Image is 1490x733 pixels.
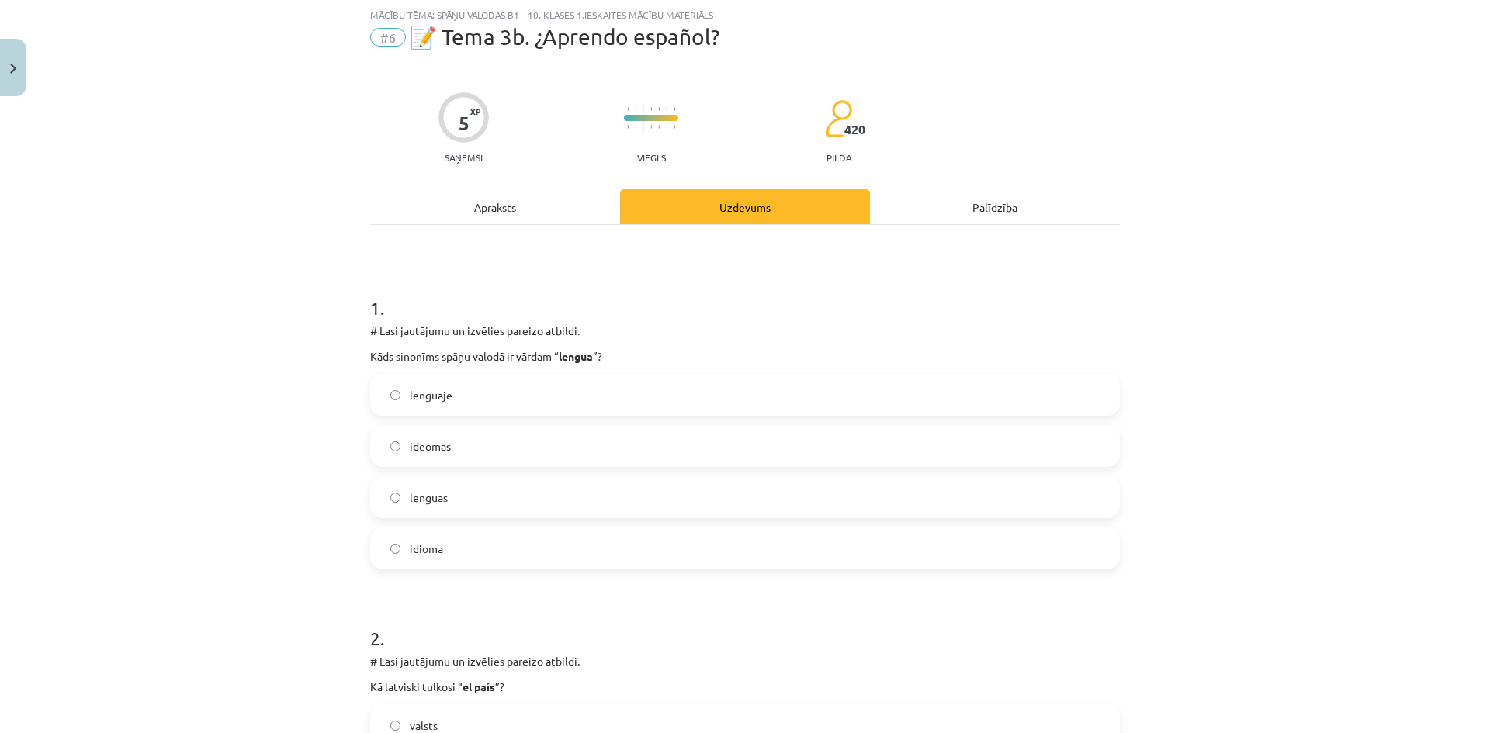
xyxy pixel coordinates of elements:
[10,64,16,74] img: icon-close-lesson-0947bae3869378f0d4975bcd49f059093ad1ed9edebbc8119c70593378902aed.svg
[370,600,1120,648] h1: 2 .
[470,107,480,116] span: XP
[658,125,660,129] img: icon-short-line-57e1e144782c952c97e751825c79c345078a6d821885a25fce030b3d8c18986b.svg
[410,438,451,455] span: ideomas
[459,112,470,134] div: 5
[370,189,620,224] div: Apraksts
[370,679,1120,695] p: Kā latviski tulkosi “ ”?
[658,107,660,111] img: icon-short-line-57e1e144782c952c97e751825c79c345078a6d821885a25fce030b3d8c18986b.svg
[650,107,652,111] img: icon-short-line-57e1e144782c952c97e751825c79c345078a6d821885a25fce030b3d8c18986b.svg
[390,544,400,554] input: idioma
[674,125,675,129] img: icon-short-line-57e1e144782c952c97e751825c79c345078a6d821885a25fce030b3d8c18986b.svg
[370,270,1120,318] h1: 1 .
[390,441,400,451] input: ideomas
[410,387,452,403] span: lenguaje
[370,348,1120,365] p: Kāds sinonīms spāņu valodā ir vārdam “ ”?
[410,489,448,506] span: lenguas
[650,125,652,129] img: icon-short-line-57e1e144782c952c97e751825c79c345078a6d821885a25fce030b3d8c18986b.svg
[643,103,644,133] img: icon-long-line-d9ea69661e0d244f92f715978eff75569469978d946b2353a9bb055b3ed8787d.svg
[370,653,1120,669] p: # Lasi jautājumu un izvēlies pareizo atbildi.
[463,679,495,693] strong: el país
[370,28,406,47] span: #6
[370,9,1120,20] div: Mācību tēma: Spāņu valodas b1 - 10. klases 1.ieskaites mācību materiāls
[674,107,675,111] img: icon-short-line-57e1e144782c952c97e751825c79c345078a6d821885a25fce030b3d8c18986b.svg
[627,125,629,129] img: icon-short-line-57e1e144782c952c97e751825c79c345078a6d821885a25fce030b3d8c18986b.svg
[870,189,1120,224] div: Palīdzība
[635,125,636,129] img: icon-short-line-57e1e144782c952c97e751825c79c345078a6d821885a25fce030b3d8c18986b.svg
[390,390,400,400] input: lenguaje
[826,152,851,163] p: pilda
[666,125,667,129] img: icon-short-line-57e1e144782c952c97e751825c79c345078a6d821885a25fce030b3d8c18986b.svg
[620,189,870,224] div: Uzdevums
[635,107,636,111] img: icon-short-line-57e1e144782c952c97e751825c79c345078a6d821885a25fce030b3d8c18986b.svg
[410,24,719,50] span: 📝 Tema 3b. ¿Aprendo español?
[666,107,667,111] img: icon-short-line-57e1e144782c952c97e751825c79c345078a6d821885a25fce030b3d8c18986b.svg
[370,323,1120,339] p: # Lasi jautājumu un izvēlies pareizo atbildi.
[559,349,593,363] strong: lengua
[410,541,443,557] span: idioma
[637,152,666,163] p: Viegls
[438,152,489,163] p: Saņemsi
[825,99,852,138] img: students-c634bb4e5e11cddfef0936a35e636f08e4e9abd3cc4e673bd6f9a4125e45ecb1.svg
[627,107,629,111] img: icon-short-line-57e1e144782c952c97e751825c79c345078a6d821885a25fce030b3d8c18986b.svg
[390,493,400,503] input: lenguas
[844,123,865,137] span: 420
[390,721,400,731] input: valsts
